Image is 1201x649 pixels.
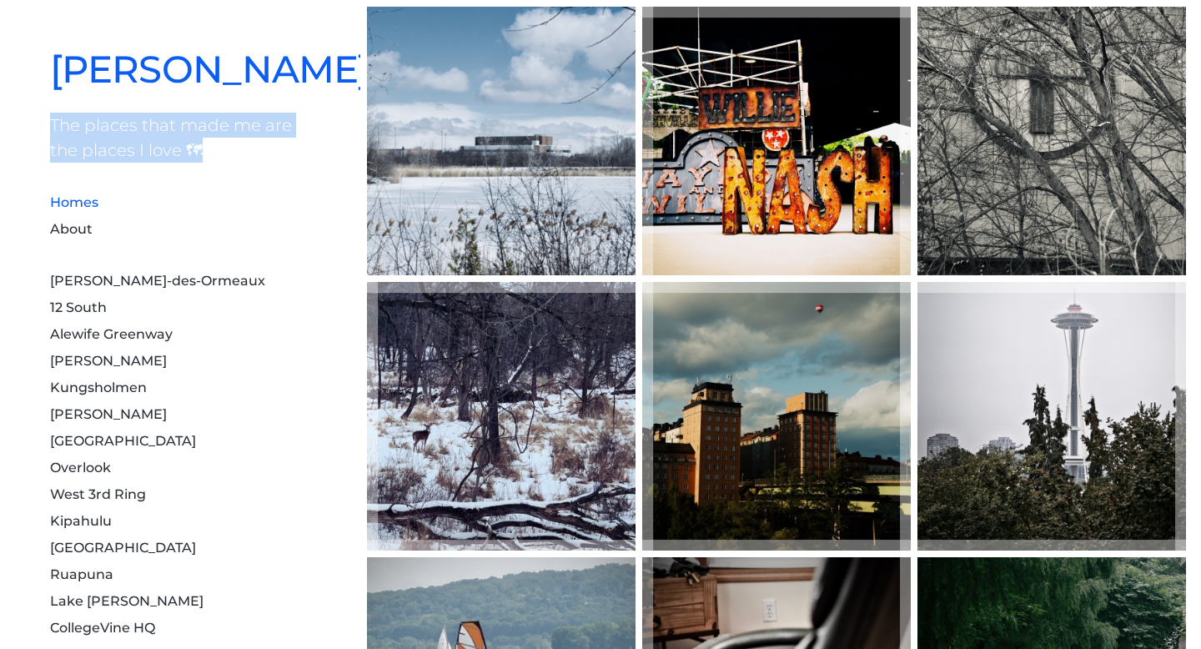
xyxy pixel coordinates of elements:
a: Lake [PERSON_NAME] [50,593,204,609]
a: CollegeVine HQ [50,620,155,636]
img: Queen Anne [917,282,1186,551]
img: Kungsholmen [642,282,911,551]
a: Homes [50,194,98,210]
a: Overlook [50,460,111,475]
a: Kipahulu [50,513,112,529]
a: Ruapuna [50,566,113,582]
a: [PERSON_NAME] [50,406,167,422]
a: [PERSON_NAME] [50,46,369,92]
img: 12 South [642,7,911,275]
a: Alewife Greenway [50,326,173,342]
img: Dollard-des-Ormeaux [367,7,636,275]
img: Alewife Greenway [917,7,1186,275]
img: Belle Mead [367,282,636,551]
a: [PERSON_NAME]-des-Ormeaux [50,273,265,289]
a: West 3rd Ring [50,486,146,502]
a: [GEOGRAPHIC_DATA] [50,433,196,449]
a: Kungsholmen [50,380,147,395]
a: 12 South [50,299,107,315]
h1: The places that made me are the places I love 🗺 [50,113,310,163]
a: [PERSON_NAME] [50,353,167,369]
a: [GEOGRAPHIC_DATA] [50,540,196,556]
a: About [50,221,93,237]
